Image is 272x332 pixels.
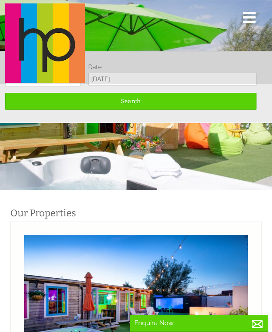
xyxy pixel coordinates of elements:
[10,201,262,219] h1: Our Properties
[5,93,257,110] button: Search
[134,319,263,327] p: Enquire Now
[5,3,85,83] img: Halula Properties
[121,98,141,105] span: Search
